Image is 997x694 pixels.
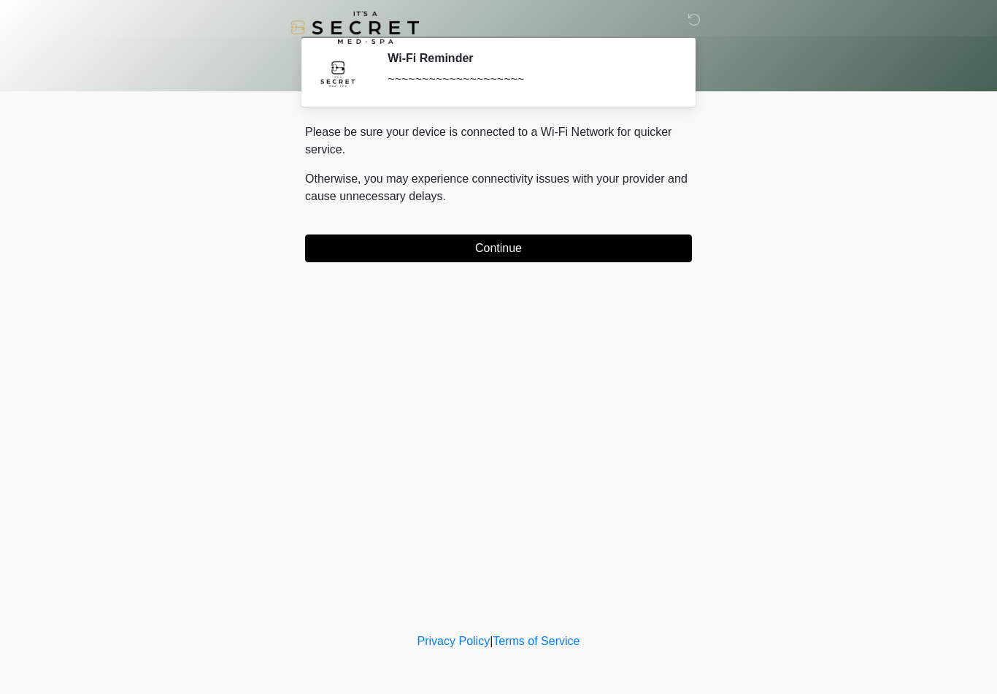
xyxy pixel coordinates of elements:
p: Otherwise, you may experience connectivity issues with your provider and cause unnecessary delays [305,170,692,205]
div: ~~~~~~~~~~~~~~~~~~~~ [388,71,670,88]
img: Agent Avatar [316,51,360,95]
button: Continue [305,234,692,262]
span: . [443,190,446,202]
img: It's A Secret Med Spa Logo [290,11,419,44]
a: Privacy Policy [417,635,490,647]
p: Please be sure your device is connected to a Wi-Fi Network for quicker service. [305,123,692,159]
a: Terms of Service [493,635,580,647]
a: | [490,635,493,647]
h2: Wi-Fi Reminder [388,51,670,65]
